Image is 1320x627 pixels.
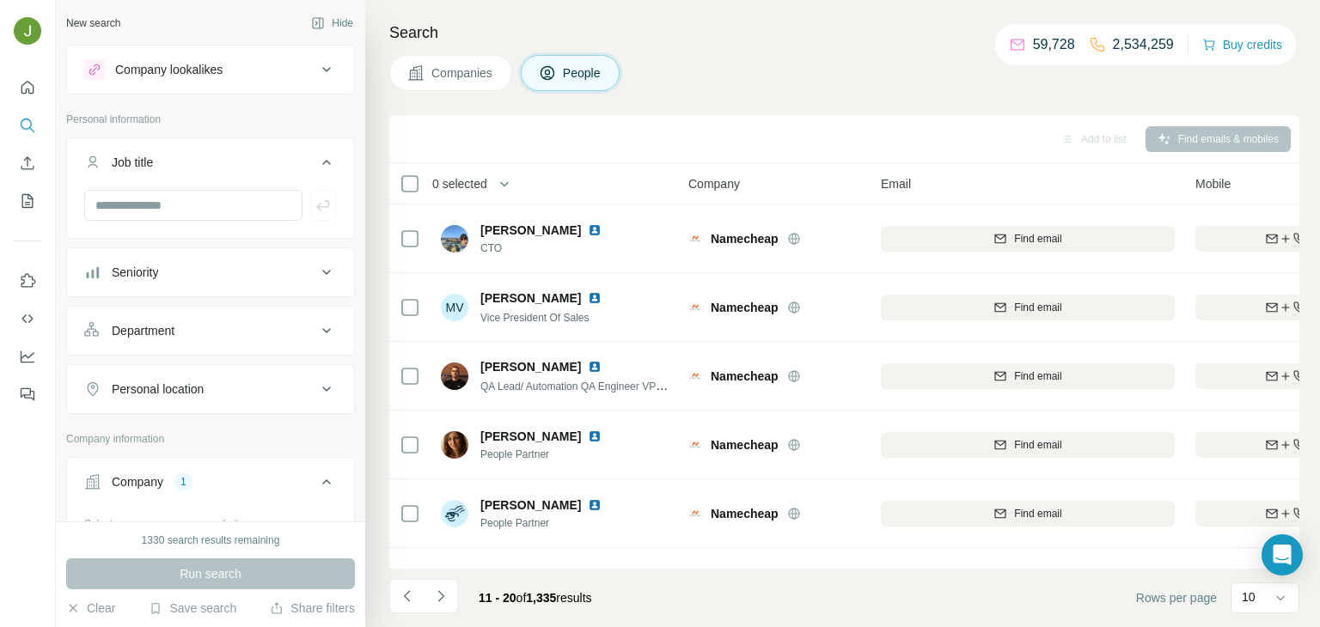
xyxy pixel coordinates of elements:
[479,591,516,605] span: 11 - 20
[1014,506,1061,521] span: Find email
[14,303,41,334] button: Use Surfe API
[112,264,158,281] div: Seniority
[67,252,354,293] button: Seniority
[14,186,41,216] button: My lists
[14,379,41,410] button: Feedback
[14,110,41,141] button: Search
[1262,534,1303,575] div: Open Intercom Messenger
[1014,437,1061,453] span: Find email
[299,10,365,36] button: Hide
[688,301,702,314] img: Logo of Namecheap
[441,500,468,527] img: Avatar
[711,436,779,454] span: Namecheap
[66,112,355,127] p: Personal information
[480,312,590,324] span: Vice President Of Sales
[881,432,1175,458] button: Find email
[67,142,354,190] button: Job title
[688,232,702,246] img: Logo of Namecheap
[563,64,602,82] span: People
[881,175,911,192] span: Email
[480,447,622,462] span: People Partner
[389,21,1299,45] h4: Search
[588,498,602,512] img: LinkedIn logo
[441,225,468,253] img: Avatar
[1195,175,1231,192] span: Mobile
[711,368,779,385] span: Namecheap
[441,569,468,596] img: Avatar
[588,291,602,305] img: LinkedIn logo
[14,148,41,179] button: Enrich CSV
[424,579,458,613] button: Navigate to next page
[389,579,424,613] button: Navigate to previous page
[588,223,602,237] img: LinkedIn logo
[516,591,527,605] span: of
[479,591,592,605] span: results
[142,533,280,548] div: 1330 search results remaining
[441,294,468,321] div: MV
[480,289,581,307] span: [PERSON_NAME]
[67,49,354,90] button: Company lookalikes
[432,175,487,192] span: 0 selected
[711,505,779,522] span: Namecheap
[688,369,702,383] img: Logo of Namecheap
[480,240,622,256] span: CTO
[270,600,355,617] button: Share filters
[480,222,581,239] span: [PERSON_NAME]
[441,431,468,459] img: Avatar
[67,310,354,351] button: Department
[480,428,581,445] span: [PERSON_NAME]
[480,496,581,514] span: [PERSON_NAME]
[66,600,115,617] button: Clear
[881,226,1175,252] button: Find email
[112,473,163,490] div: Company
[112,380,204,398] div: Personal location
[112,322,174,339] div: Department
[480,358,581,375] span: [PERSON_NAME]
[112,154,153,171] div: Job title
[1014,368,1061,384] span: Find email
[14,17,41,45] img: Avatar
[1113,34,1174,55] p: 2,534,259
[1242,588,1256,606] p: 10
[1014,300,1061,315] span: Find email
[1202,33,1282,57] button: Buy credits
[881,501,1175,527] button: Find email
[67,368,354,410] button: Personal location
[174,474,193,490] div: 1
[66,431,355,447] p: Company information
[881,363,1175,389] button: Find email
[588,360,602,374] img: LinkedIn logo
[711,299,779,316] span: Namecheap
[588,567,602,581] img: LinkedIn logo
[1014,231,1061,247] span: Find email
[688,175,740,192] span: Company
[480,515,622,531] span: People Partner
[84,509,337,532] div: Select a company name or website
[1033,34,1075,55] p: 59,728
[67,461,354,509] button: Company1
[480,379,688,393] span: QA Lead/ Automation QA Engineer VPS team
[588,429,602,443] img: LinkedIn logo
[480,565,581,582] span: [PERSON_NAME]
[149,600,236,617] button: Save search
[14,341,41,372] button: Dashboard
[711,230,779,247] span: Namecheap
[14,72,41,103] button: Quick start
[14,265,41,296] button: Use Surfe on LinkedIn
[688,438,702,452] img: Logo of Namecheap
[431,64,494,82] span: Companies
[526,591,556,605] span: 1,335
[881,295,1175,320] button: Find email
[688,507,702,520] img: Logo of Namecheap
[66,15,120,31] div: New search
[115,61,223,78] div: Company lookalikes
[1136,589,1217,606] span: Rows per page
[441,362,468,390] img: Avatar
